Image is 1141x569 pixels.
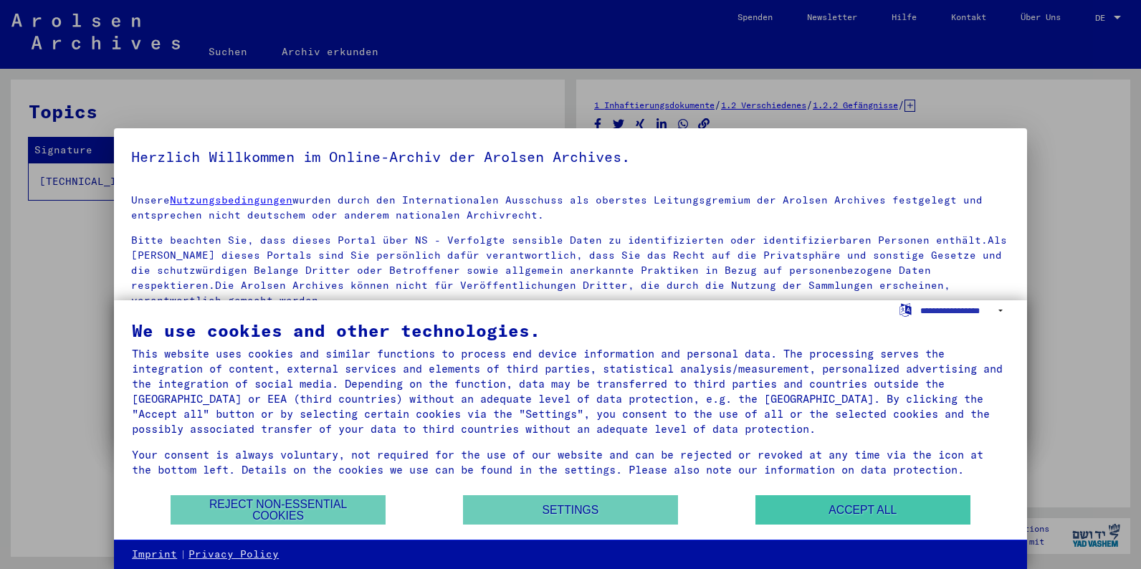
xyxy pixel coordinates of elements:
[131,233,1010,308] p: Bitte beachten Sie, dass dieses Portal über NS - Verfolgte sensible Daten zu identifizierten oder...
[132,322,1009,339] div: We use cookies and other technologies.
[131,145,1010,168] h5: Herzlich Willkommen im Online-Archiv der Arolsen Archives.
[132,447,1009,477] div: Your consent is always voluntary, not required for the use of our website and can be rejected or ...
[755,495,970,525] button: Accept all
[188,548,279,562] a: Privacy Policy
[131,193,1010,223] p: Unsere wurden durch den Internationalen Ausschuss als oberstes Leitungsgremium der Arolsen Archiv...
[463,495,678,525] button: Settings
[132,346,1009,436] div: This website uses cookies and similar functions to process end device information and personal da...
[132,548,177,562] a: Imprint
[170,193,292,206] a: Nutzungsbedingungen
[171,495,386,525] button: Reject non-essential cookies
